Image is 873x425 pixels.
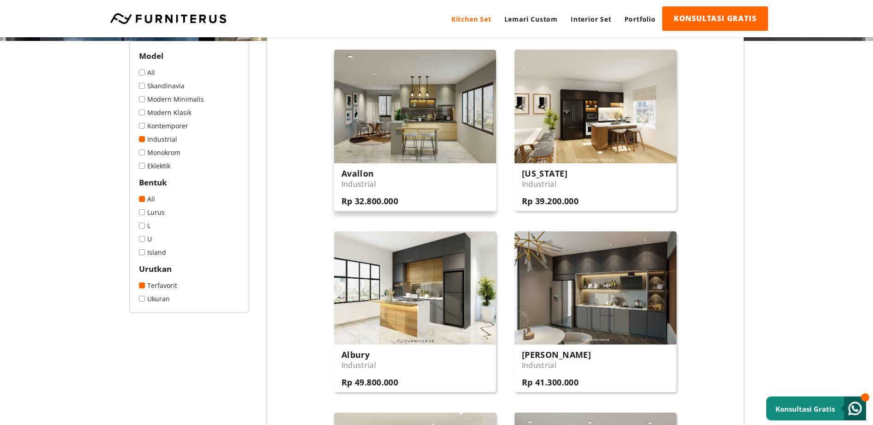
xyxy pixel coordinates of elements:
[515,231,676,345] img: 48-Utama-min.jpg
[766,396,866,420] a: Konsultasi Gratis
[564,6,618,32] a: Interior Set
[139,95,239,103] a: Modern Minimalis
[775,404,835,414] small: Konsultasi Gratis
[341,377,399,388] h3: Rp 49.800.000
[139,68,239,77] a: All
[522,195,579,207] h3: Rp 39.200.000
[139,81,239,90] a: Skandinavia
[341,195,399,207] h3: Rp 32.800.000
[334,231,496,345] img: Island-Cafe-03_View_01.RGB_color.0000.jpg
[139,264,239,274] h2: Urutkan
[662,6,768,31] a: KONSULTASI GRATIS
[139,294,239,303] a: Ukuran
[139,121,239,130] a: Kontemporer
[515,50,676,163] img: Island-Cafe-04_View_01.RGB_color.0000.jpg
[139,135,239,144] a: Industrial
[522,168,579,179] h3: [US_STATE]
[522,377,591,388] h3: Rp 41.300.000
[139,195,239,203] a: All
[498,6,564,32] a: Lemari Custom
[618,6,662,32] a: Portfolio
[515,50,676,211] a: [US_STATE] Industrial Rp 39.200.000
[341,360,399,370] p: Industrial
[139,248,239,257] a: Island
[139,208,239,217] a: Lurus
[139,161,239,170] a: Eklektik
[522,360,591,370] p: Industrial
[334,231,496,392] a: Albury Industrial Rp 49.800.000
[522,349,591,360] h3: [PERSON_NAME]
[445,6,498,32] a: Kitchen Set
[139,177,239,188] h2: Bentuk
[139,235,239,243] a: U
[139,108,239,117] a: Modern Klasik
[341,349,399,360] h3: Albury
[139,148,239,157] a: Monokrom
[139,221,239,230] a: L
[341,168,399,179] h3: Avallon
[334,50,496,211] a: Avallon Industrial Rp 32.800.000
[522,179,579,189] p: Industrial
[341,179,399,189] p: Industrial
[334,50,496,163] img: 58-Utama-min.jpg
[139,51,239,61] h2: Model
[139,281,239,290] a: Terfavorit
[515,231,676,392] a: [PERSON_NAME] Industrial Rp 41.300.000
